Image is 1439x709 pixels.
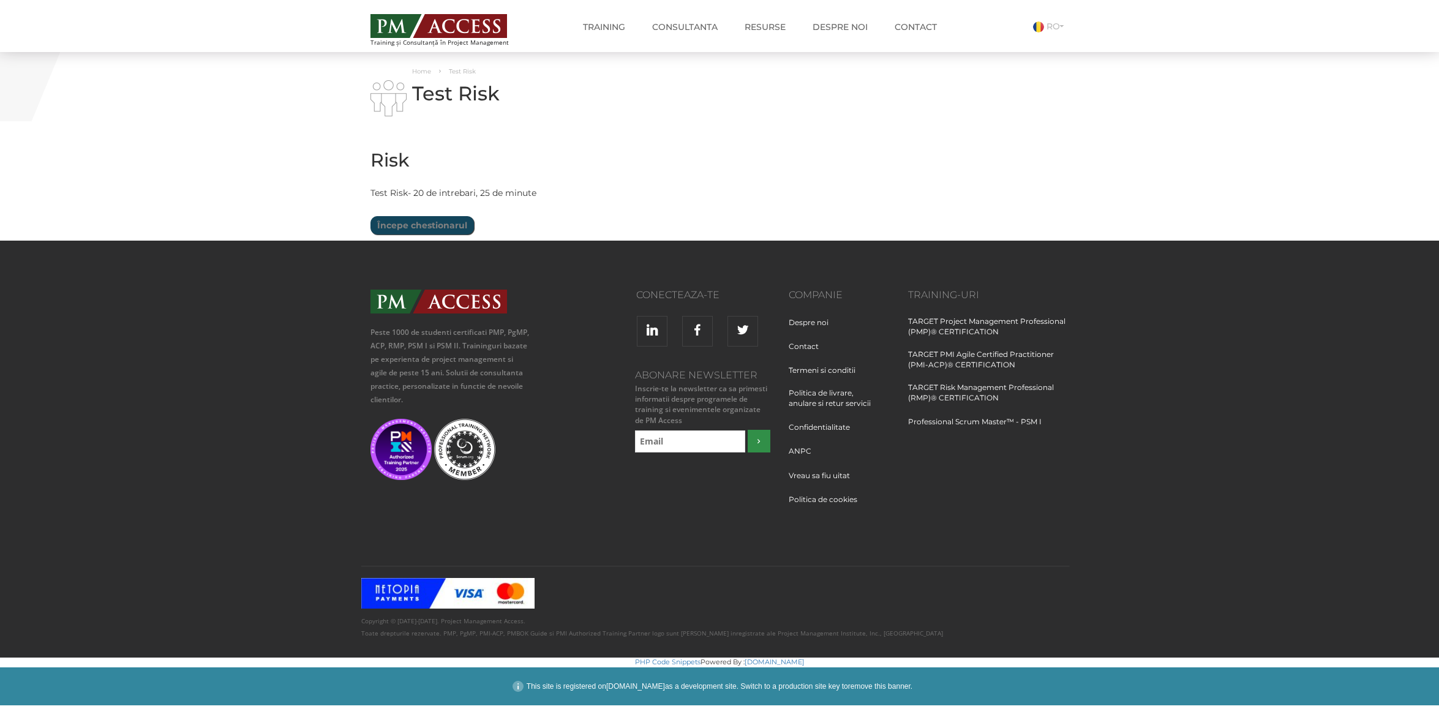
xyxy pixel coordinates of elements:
p: Peste 1000 de studenti certificati PMP, PgMP, ACP, RMP, PSM I si PSM II. Traininguri bazate pe ex... [370,326,532,407]
a: Politica de cookies [789,494,866,517]
a: Politica de livrare, anulare si retur servicii [789,388,890,421]
img: PMI [370,419,432,480]
a: TARGET PMI Agile Certified Practitioner (PMI-ACP)® CERTIFICATION [908,349,1069,382]
a: Resurse [735,15,795,39]
a: Training și Consultanță în Project Management [370,10,532,46]
img: Romana [1033,21,1044,32]
a: RO [1033,21,1069,32]
h1: Test Risk [370,83,830,104]
a: PHP Code Snippets [635,658,701,666]
a: TARGET Project Management Professional (PMP)® CERTIFICATION [908,316,1069,349]
a: Despre noi [789,317,838,340]
img: i-02.png [370,80,407,116]
a: TARGET Risk Management Professional (RMP)® CERTIFICATION [908,382,1069,415]
span: Test Risk [449,67,476,75]
a: [DOMAIN_NAME] [745,658,805,666]
a: [DOMAIN_NAME] [606,682,665,691]
a: Termeni si conditii [789,365,865,388]
a: Contact [885,15,946,39]
img: PMAccess [370,290,507,313]
a: Consultanta [643,15,727,39]
input: Email [635,430,746,452]
p: Test Risk- 20 de intrebari, 25 de minute [370,186,830,201]
span: Training și Consultanță în Project Management [370,39,532,46]
p: Copyright © [DATE]-[DATE]. Project Management Access. Toate drepturile rezervate. PMP, PgMP, PMI-... [361,615,1078,639]
small: Inscrie-te la newsletter ca sa primesti informatii despre programele de training si evenimentele ... [632,383,770,426]
a: Contact [789,341,828,364]
a: Vreau sa fiu uitat [789,470,859,493]
h3: Companie [789,290,890,301]
a: ANPC [789,446,821,468]
img: PM ACCESS - Echipa traineri si consultanti certificati PMP: Narciss Popescu, Mihai Olaru, Monica ... [370,14,507,38]
a: Despre noi [803,15,877,39]
h3: Abonare Newsletter [632,370,770,381]
a: Training [574,15,634,39]
a: Home [412,67,431,75]
img: Scrum [434,419,495,480]
h3: Conecteaza-te [550,290,719,301]
input: Începe chestionarul [370,216,474,234]
a: Professional Scrum Master™ - PSM I [908,416,1042,439]
h3: Training-uri [908,290,1069,301]
h2: Risk [370,150,830,170]
a: Confidentialitate [789,422,859,445]
a: remove this banner [848,682,911,691]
